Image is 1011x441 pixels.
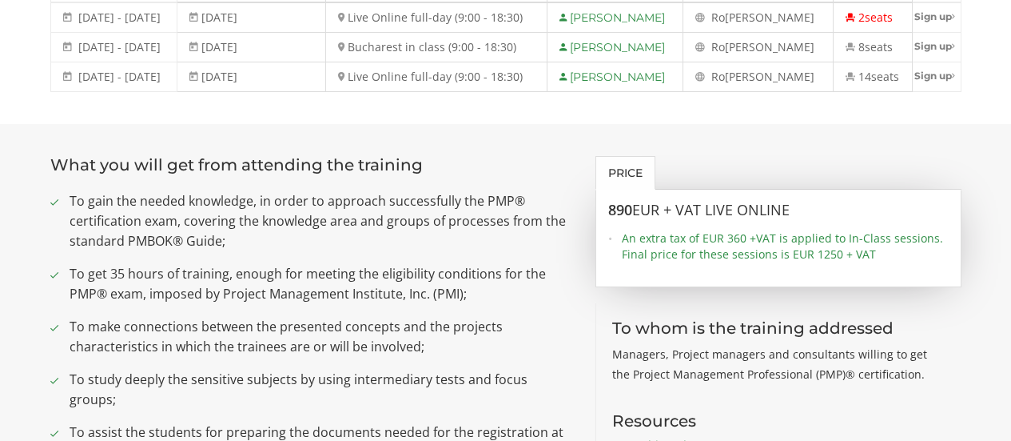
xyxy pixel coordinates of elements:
span: EUR + VAT LIVE ONLINE [632,200,790,219]
h3: To whom is the training addressed [612,319,945,337]
h3: Resources [612,412,945,430]
td: 2 [833,2,912,33]
td: Live Online full-day (9:00 - 18:30) [326,62,547,92]
a: Sign up [913,33,961,59]
span: To make connections between the presented concepts and the projects characteristics in which the ... [70,317,572,357]
span: Ro [711,39,725,54]
p: Managers, Project managers and consultants willing to get the Project Management Professional (PM... [612,344,945,384]
td: [DATE] [177,33,326,62]
span: [PERSON_NAME] [725,69,814,84]
span: An extra tax of EUR 360 +VAT is applied to In-Class sessions. Final price for these sessions is E... [622,231,949,263]
td: [PERSON_NAME] [547,62,683,92]
span: seats [871,69,899,84]
h3: 890 [608,202,949,218]
span: Ro [711,10,725,25]
span: [DATE] - [DATE] [78,10,161,25]
h3: What you will get from attending the training [50,156,572,174]
td: [PERSON_NAME] [547,2,683,33]
span: To get 35 hours of training, enough for meeting the eligibility conditions for the PMP® exam, imp... [70,264,572,304]
span: [PERSON_NAME] [725,39,814,54]
span: To study deeply the sensitive subjects by using intermediary tests and focus groups; [70,370,572,410]
a: Sign up [913,62,961,89]
td: Bucharest in class (9:00 - 18:30) [326,33,547,62]
td: Live Online full-day (9:00 - 18:30) [326,2,547,33]
td: 8 [833,33,912,62]
td: [PERSON_NAME] [547,33,683,62]
a: Sign up [913,3,961,30]
span: [DATE] - [DATE] [78,39,161,54]
span: seats [865,39,893,54]
td: [DATE] [177,62,326,92]
td: 14 [833,62,912,92]
a: Price [595,156,655,190]
span: To gain the needed knowledge, in order to approach successfully the PMP® certification exam, cove... [70,191,572,251]
span: [DATE] - [DATE] [78,69,161,84]
span: [PERSON_NAME] [725,10,814,25]
span: seats [865,10,893,25]
td: [DATE] [177,2,326,33]
span: Ro [711,69,725,84]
